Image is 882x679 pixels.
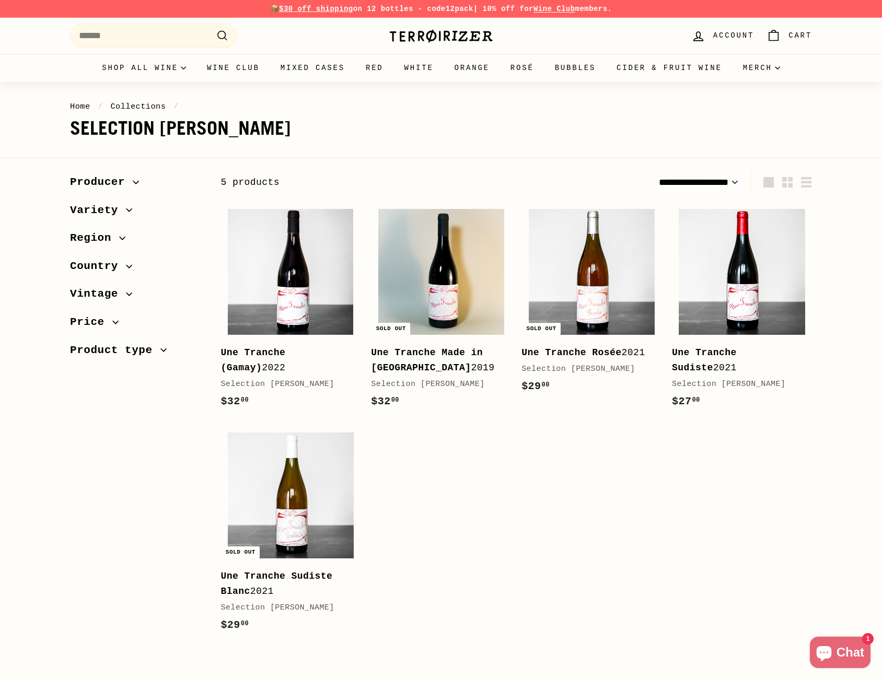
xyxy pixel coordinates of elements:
span: / [171,102,181,111]
span: Price [70,313,112,331]
span: Country [70,257,126,275]
a: Wine Club [533,5,575,13]
sup: 00 [542,381,550,389]
a: Sold out Une Tranche Rosée2021Selection [PERSON_NAME] [521,202,661,405]
button: Variety [70,199,204,227]
a: Orange [444,54,500,82]
button: Product type [70,339,204,367]
a: White [394,54,444,82]
span: Variety [70,202,126,219]
button: Price [70,311,204,339]
div: 5 products [220,175,516,190]
sup: 00 [391,396,399,404]
b: Une Tranche Made in [GEOGRAPHIC_DATA] [371,347,483,373]
div: 2021 [672,345,802,376]
div: Selection [PERSON_NAME] [371,378,501,391]
a: Cider & Fruit Wine [606,54,733,82]
span: Account [713,30,754,41]
a: Collections [110,102,166,111]
span: $27 [672,395,700,407]
summary: Shop all wine [91,54,196,82]
a: Cart [760,20,818,51]
p: 📦 on 12 bottles - code | 10% off for members. [70,3,812,15]
span: Producer [70,173,133,191]
nav: breadcrumbs [70,100,812,113]
b: Une Tranche Rosée [521,347,621,358]
div: 2019 [371,345,501,376]
span: Product type [70,342,160,359]
span: $32 [371,395,399,407]
button: Vintage [70,283,204,311]
span: Region [70,229,119,247]
strong: 12pack [446,5,473,13]
span: $29 [220,619,249,631]
a: Home [70,102,90,111]
a: Account [685,20,760,51]
a: Une Tranche Sudiste2021Selection [PERSON_NAME] [672,202,812,420]
a: Mixed Cases [270,54,355,82]
span: Cart [788,30,812,41]
div: Selection [PERSON_NAME] [672,378,802,391]
sup: 00 [241,396,249,404]
div: Primary [49,54,833,82]
button: Region [70,227,204,255]
span: $32 [220,395,249,407]
div: Sold out [523,323,561,335]
b: Une Tranche (Gamay) [220,347,285,373]
inbox-online-store-chat: Shopify online store chat [807,637,874,671]
a: Wine Club [196,54,270,82]
sup: 00 [692,396,700,404]
div: 2021 [521,345,651,360]
div: 2021 [220,569,350,599]
span: Vintage [70,285,126,303]
b: Une Tranche Sudiste Blanc [220,571,332,596]
div: Sold out [372,323,410,335]
button: Country [70,255,204,283]
div: Sold out [222,546,260,558]
a: Sold out Une Tranche Made in [GEOGRAPHIC_DATA]2019Selection [PERSON_NAME] [371,202,511,420]
a: Red [355,54,394,82]
a: Bubbles [544,54,606,82]
div: 2022 [220,345,350,376]
div: Selection [PERSON_NAME] [521,363,651,376]
button: Producer [70,171,204,199]
summary: Merch [733,54,791,82]
a: Rosé [500,54,544,82]
span: $29 [521,380,550,392]
div: Selection [PERSON_NAME] [220,602,350,614]
span: / [95,102,106,111]
sup: 00 [241,620,249,627]
div: Selection [PERSON_NAME] [220,378,350,391]
h1: Selection [PERSON_NAME] [70,118,812,139]
a: Une Tranche (Gamay)2022Selection [PERSON_NAME] [220,202,361,420]
span: $30 off shipping [279,5,353,13]
b: Une Tranche Sudiste [672,347,737,373]
a: Sold out Une Tranche Sudiste Blanc2021Selection [PERSON_NAME] [220,426,361,644]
